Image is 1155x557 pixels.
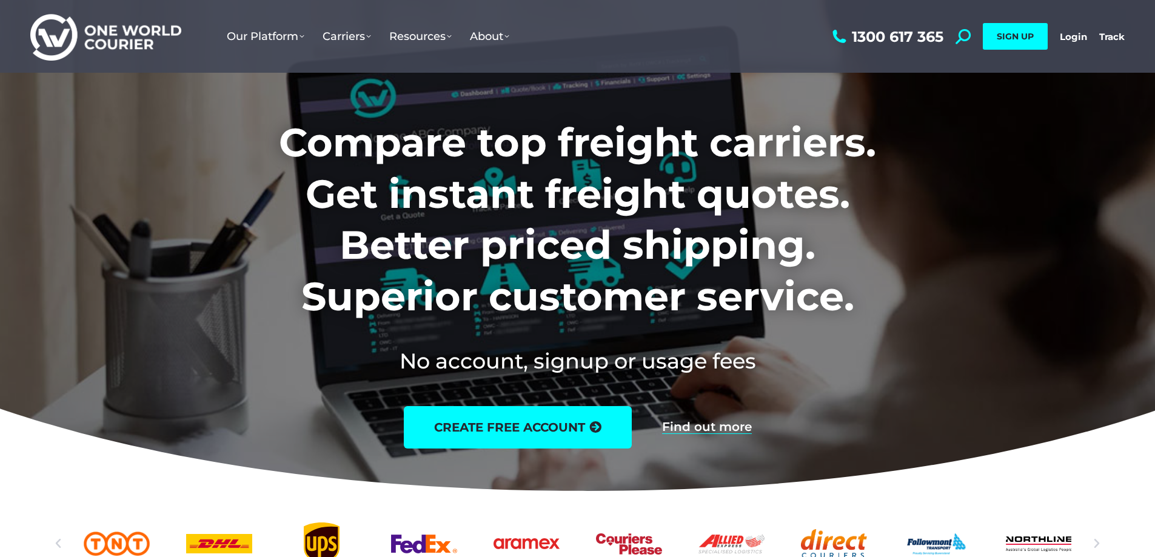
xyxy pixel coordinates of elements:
a: Carriers [313,18,380,55]
a: create free account [404,406,632,449]
span: Resources [389,30,452,43]
img: One World Courier [30,12,181,61]
a: Our Platform [218,18,313,55]
span: Carriers [323,30,371,43]
a: About [461,18,518,55]
span: SIGN UP [997,31,1034,42]
a: SIGN UP [983,23,1048,50]
h2: No account, signup or usage fees [199,346,956,376]
span: Our Platform [227,30,304,43]
span: About [470,30,509,43]
a: Resources [380,18,461,55]
a: Login [1060,31,1087,42]
a: 1300 617 365 [829,29,943,44]
a: Find out more [662,421,752,434]
a: Track [1099,31,1125,42]
h1: Compare top freight carriers. Get instant freight quotes. Better priced shipping. Superior custom... [199,117,956,322]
